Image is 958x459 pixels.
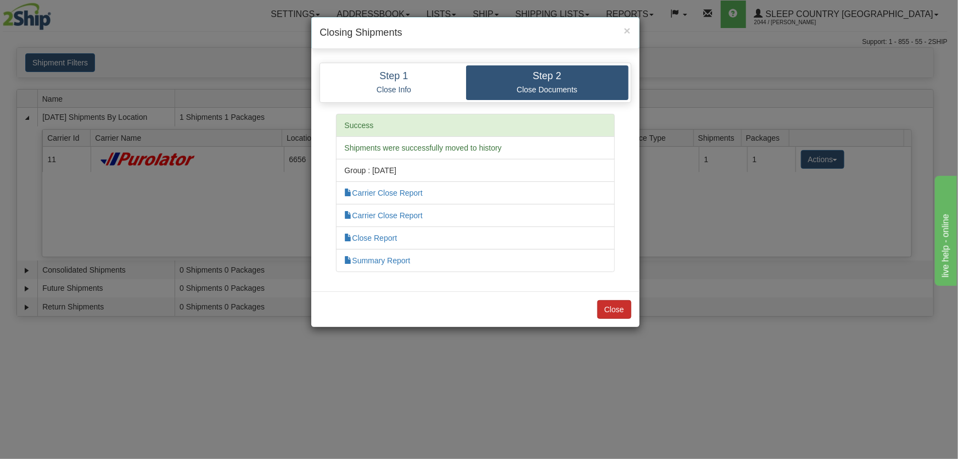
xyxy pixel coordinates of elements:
li: Shipments were successfully moved to history [336,136,615,159]
h4: Step 2 [474,71,620,82]
li: Group : [DATE] [336,159,615,182]
button: Close [624,25,630,36]
a: Carrier Close Report [345,189,423,197]
h4: Closing Shipments [320,26,631,40]
li: Success [336,114,615,137]
span: × [624,24,630,37]
div: live help - online [8,7,102,20]
iframe: chat widget [933,173,957,285]
button: Close [597,300,631,319]
a: Close Report [345,234,397,242]
p: Close Info [330,85,458,95]
a: Carrier Close Report [345,211,423,220]
h4: Step 1 [330,71,458,82]
a: Step 2 Close Documents [466,65,629,100]
a: Step 1 Close Info [322,65,466,100]
a: Summary Report [345,256,411,265]
p: Close Documents [474,85,620,95]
